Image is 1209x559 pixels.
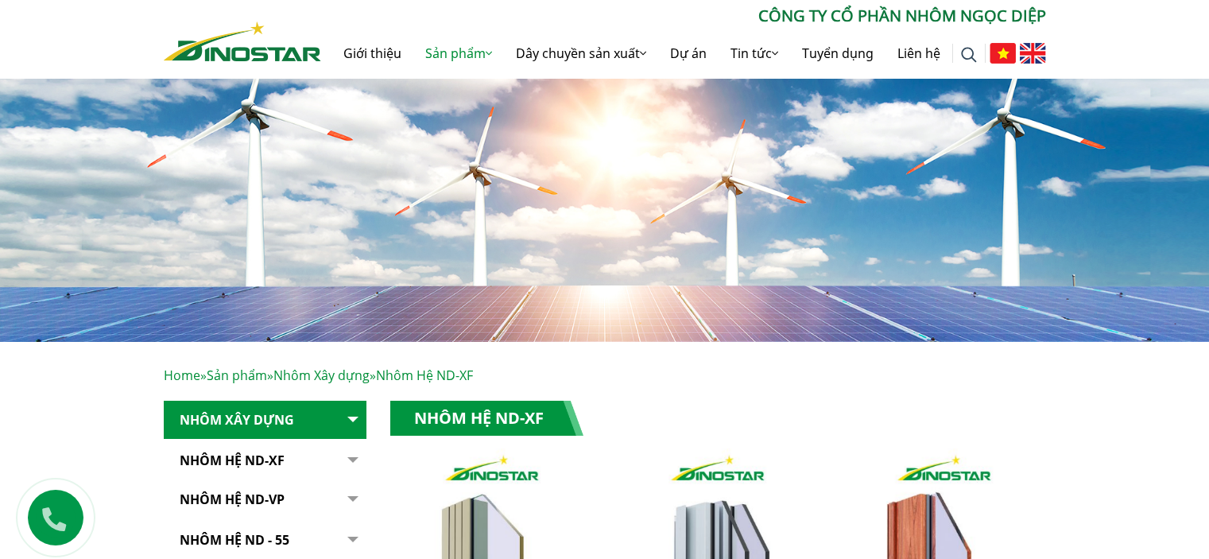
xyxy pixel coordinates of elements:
[390,401,583,436] h1: Nhôm Hệ ND-XF
[885,28,952,79] a: Liên hệ
[273,367,370,384] a: Nhôm Xây dựng
[164,21,321,61] img: Nhôm Dinostar
[504,28,658,79] a: Dây chuyền sản xuất
[413,28,504,79] a: Sản phẩm
[164,367,200,384] a: Home
[164,367,473,384] span: » » »
[164,480,366,519] a: Nhôm Hệ ND-VP
[376,367,473,384] span: Nhôm Hệ ND-XF
[164,401,366,440] a: Nhôm Xây dựng
[1020,43,1046,64] img: English
[658,28,719,79] a: Dự án
[961,47,977,63] img: search
[719,28,790,79] a: Tin tức
[331,28,413,79] a: Giới thiệu
[207,367,267,384] a: Sản phẩm
[321,4,1046,28] p: CÔNG TY CỔ PHẦN NHÔM NGỌC DIỆP
[164,441,366,480] a: Nhôm Hệ ND-XF
[790,28,885,79] a: Tuyển dụng
[990,43,1016,64] img: Tiếng Việt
